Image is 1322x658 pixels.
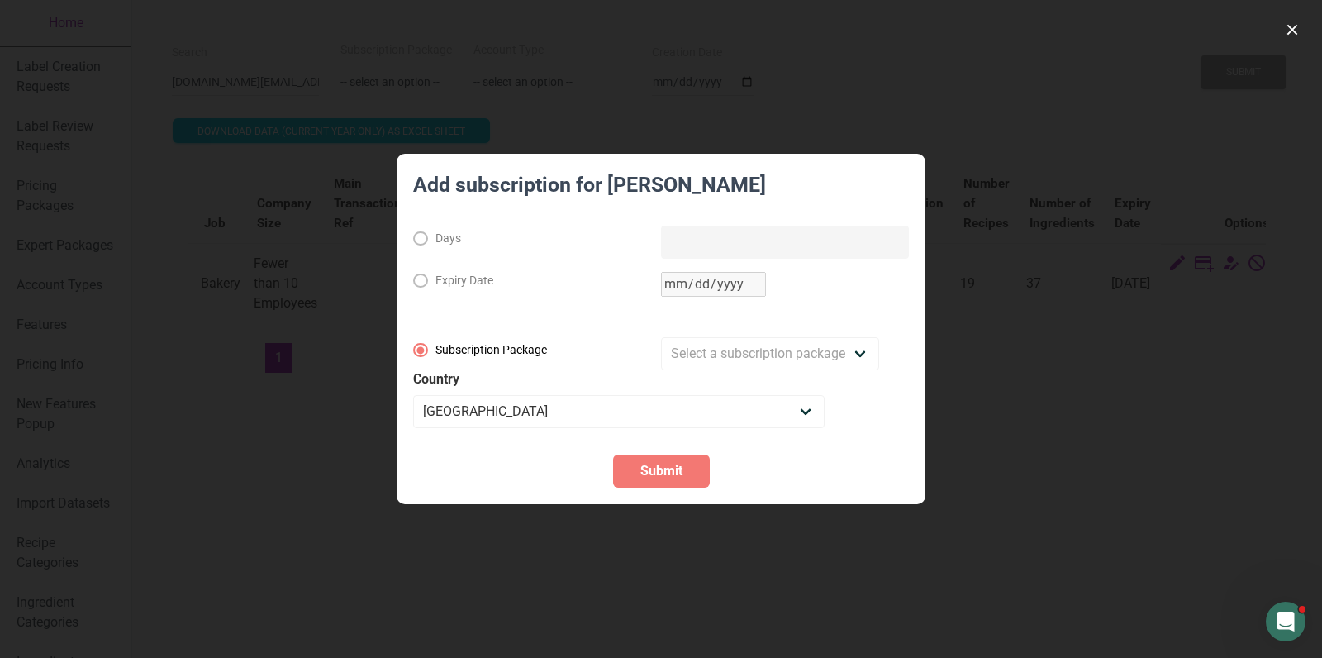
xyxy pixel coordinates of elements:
span: Days [428,231,462,246]
input: Select an expiry date [661,272,766,297]
span: Expiry Date [428,274,494,288]
button: Submit [613,455,710,488]
label: Country [413,370,909,389]
iframe: Intercom live chat [1266,602,1305,641]
span: Submit [640,461,682,481]
span: Subscription Package [428,343,548,358]
h3: Add subscription for [PERSON_NAME] [413,170,909,226]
